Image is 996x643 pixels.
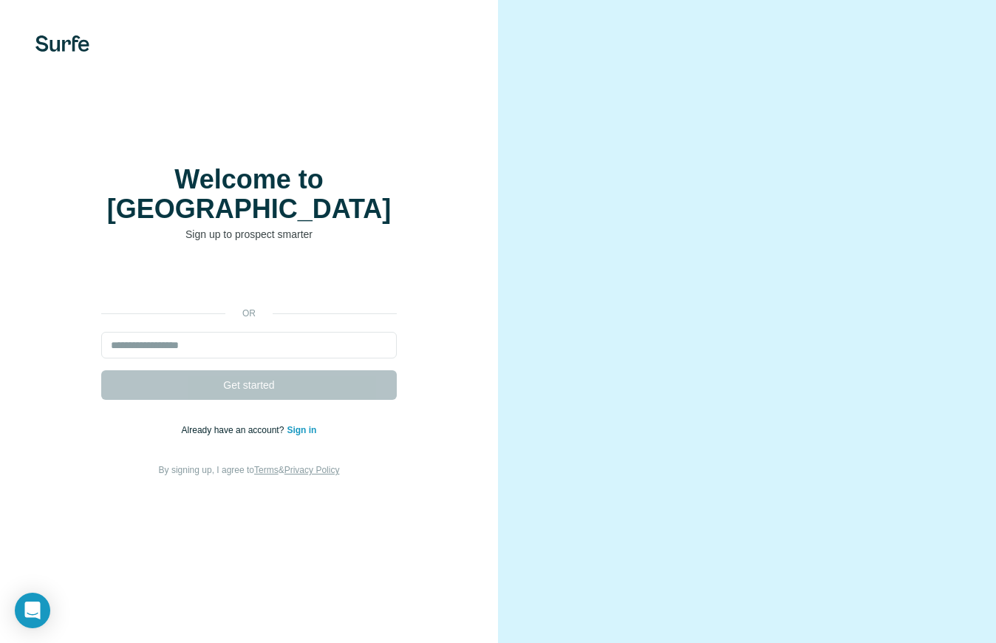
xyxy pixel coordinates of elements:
[94,264,404,296] iframe: Sign in with Google Button
[254,465,279,475] a: Terms
[35,35,89,52] img: Surfe's logo
[284,465,340,475] a: Privacy Policy
[15,593,50,628] div: Open Intercom Messenger
[101,227,397,242] p: Sign up to prospect smarter
[159,465,340,475] span: By signing up, I agree to &
[225,307,273,320] p: or
[287,425,316,435] a: Sign in
[182,425,287,435] span: Already have an account?
[101,165,397,224] h1: Welcome to [GEOGRAPHIC_DATA]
